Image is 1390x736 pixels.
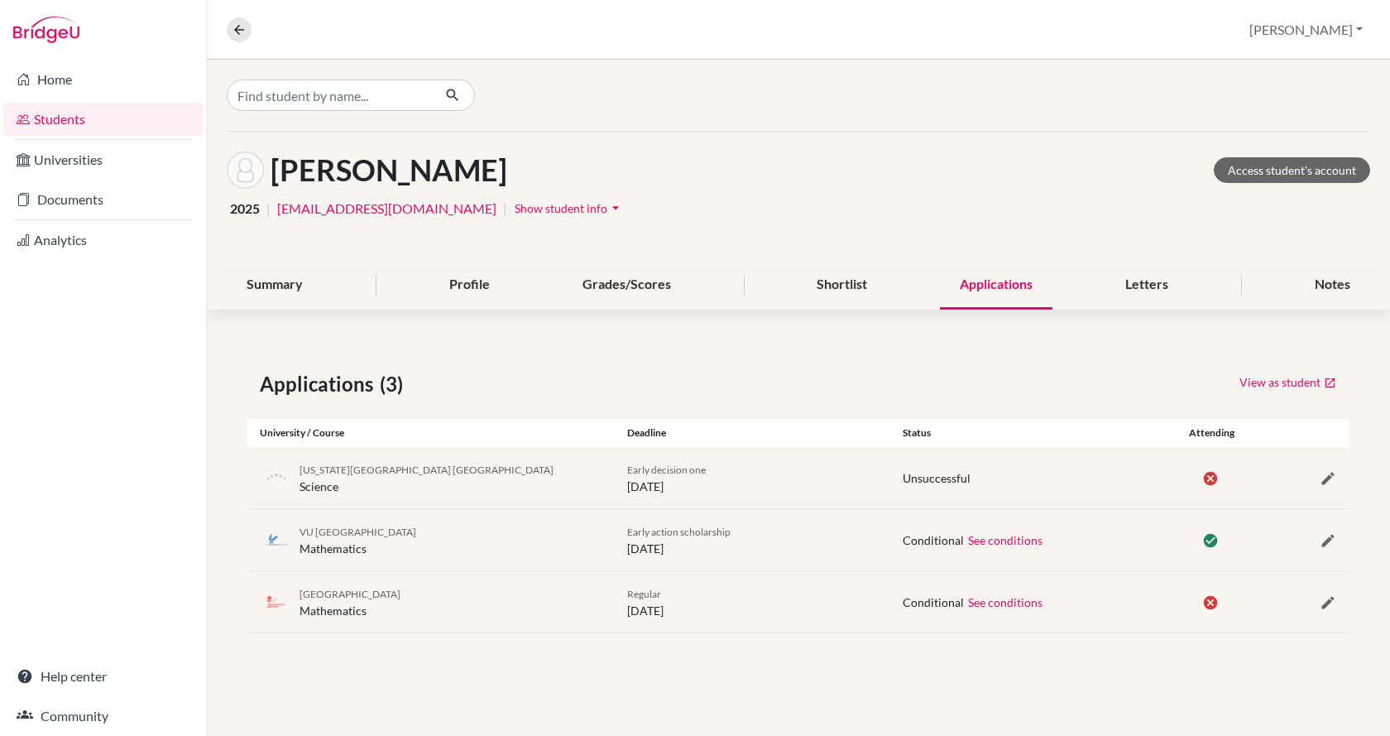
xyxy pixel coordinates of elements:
a: Documents [3,183,203,216]
a: Home [3,63,203,96]
button: See conditions [967,593,1043,612]
a: Analytics [3,224,203,257]
i: arrow_drop_down [607,200,624,216]
a: Access student's account [1214,157,1370,183]
img: default-university-logo-42dd438d0b49c2174d4c41c49dcd67eec2da6d16b3a2f6d5de70cc347232e317.png [260,461,293,494]
div: Attending [1166,426,1258,440]
span: Conditional [903,595,964,609]
button: [PERSON_NAME] [1242,14,1370,46]
span: Regular [627,588,661,600]
span: Applications [260,369,380,399]
div: Science [300,460,554,495]
button: See conditions [967,531,1043,550]
img: Bridge-U [13,17,79,43]
div: Grades/Scores [563,261,691,310]
div: Summary [227,261,323,310]
button: Show student infoarrow_drop_down [514,195,625,221]
a: View as student [1239,369,1337,395]
a: Universities [3,143,203,176]
div: Letters [1105,261,1188,310]
div: Notes [1295,261,1370,310]
div: Shortlist [797,261,887,310]
span: VU [GEOGRAPHIC_DATA] [300,526,416,538]
span: | [266,199,271,219]
span: Conditional [903,533,964,547]
span: Early decision one [627,464,706,476]
div: [DATE] [615,584,890,619]
span: Early action scholarship [627,526,731,538]
div: [DATE] [615,522,890,557]
a: Students [3,103,203,136]
span: (3) [380,369,410,399]
img: nl_vu_idukdpr9.png [260,534,293,546]
img: Artúr Fazekas's avatar [227,152,264,189]
div: Mathematics [300,584,400,619]
img: nl_rug_5xr4mhnp.png [260,596,293,609]
span: [US_STATE][GEOGRAPHIC_DATA] [GEOGRAPHIC_DATA] [300,464,554,476]
a: [EMAIL_ADDRESS][DOMAIN_NAME] [277,199,496,219]
span: | [503,199,507,219]
div: Profile [429,261,510,310]
div: University / Course [247,426,615,440]
h1: [PERSON_NAME] [271,152,507,188]
a: Help center [3,660,203,693]
span: 2025 [230,199,260,219]
div: Mathematics [300,522,416,557]
span: Unsuccessful [903,471,971,485]
div: Deadline [615,426,890,440]
span: Show student info [515,201,607,215]
a: Community [3,700,203,733]
div: [DATE] [615,460,890,495]
span: [GEOGRAPHIC_DATA] [300,588,400,600]
div: Status [890,426,1166,440]
input: Find student by name... [227,79,432,111]
div: Applications [940,261,1052,310]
